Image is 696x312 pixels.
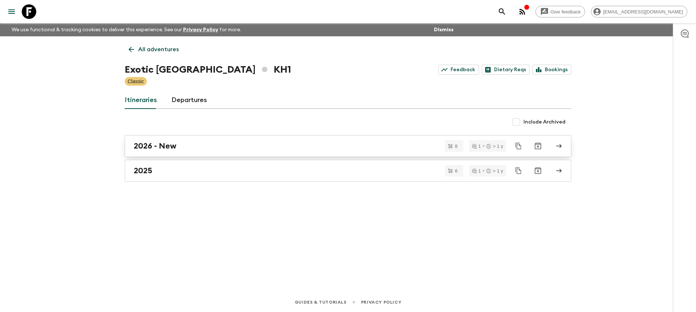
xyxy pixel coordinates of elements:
[547,9,585,15] span: Give feedback
[531,163,545,178] button: Archive
[472,144,481,149] div: 1
[9,23,244,36] p: We use functional & tracking cookies to deliver this experience. See our for more.
[495,4,509,19] button: search adventures
[125,42,183,57] a: All adventures
[451,144,462,149] span: 8
[512,139,525,153] button: Duplicate
[4,4,19,19] button: menu
[125,92,157,109] a: Itineraries
[134,166,152,175] h2: 2025
[472,169,481,173] div: 1
[138,45,179,54] p: All adventures
[171,92,207,109] a: Departures
[591,6,687,17] div: [EMAIL_ADDRESS][DOMAIN_NAME]
[134,141,177,151] h2: 2026 - New
[183,27,218,32] a: Privacy Policy
[125,160,571,182] a: 2025
[128,78,144,85] p: Classic
[512,164,525,177] button: Duplicate
[295,298,347,306] a: Guides & Tutorials
[533,65,571,75] a: Bookings
[438,65,479,75] a: Feedback
[523,118,565,126] span: Include Archived
[486,144,503,149] div: > 1 y
[482,65,530,75] a: Dietary Reqs
[361,298,401,306] a: Privacy Policy
[535,6,585,17] a: Give feedback
[531,139,545,153] button: Archive
[432,25,455,35] button: Dismiss
[599,9,687,15] span: [EMAIL_ADDRESS][DOMAIN_NAME]
[125,62,291,77] h1: Exotic [GEOGRAPHIC_DATA] KH1
[451,169,462,173] span: 6
[486,169,503,173] div: > 1 y
[125,135,571,157] a: 2026 - New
